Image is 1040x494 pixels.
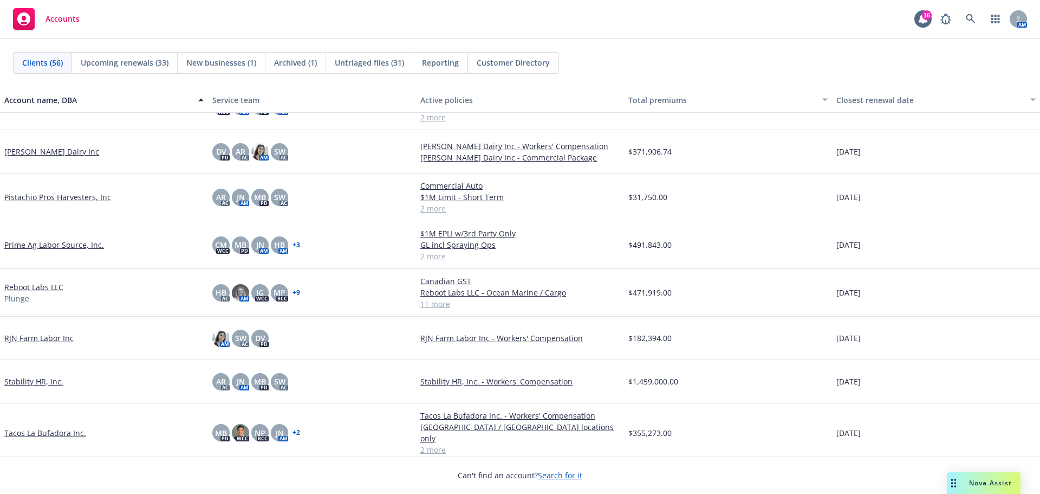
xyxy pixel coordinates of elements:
img: photo [251,143,269,161]
span: $355,273.00 [628,427,672,439]
span: $182,394.00 [628,332,672,344]
span: [DATE] [836,191,861,203]
span: JN [276,427,284,439]
a: Canadian GST [420,275,620,287]
a: 11 more [420,298,620,310]
a: Tacos La Bufadora Inc. - Workers' Compensation [420,410,620,421]
button: Total premiums [624,87,832,113]
span: DV [216,146,226,157]
span: AR [216,376,226,387]
span: Untriaged files (31) [335,57,404,68]
span: DV [255,332,265,344]
div: Service team [212,94,412,106]
span: [DATE] [836,332,861,344]
span: SW [235,332,246,344]
span: SW [274,146,285,157]
a: 2 more [420,203,620,214]
div: Drag to move [947,472,960,494]
span: [DATE] [836,427,861,439]
span: JN [237,376,245,387]
a: + 9 [292,290,300,296]
a: 2 more [420,112,620,123]
a: Search [960,8,981,30]
a: RJN Farm Labor Inc - Workers' Compensation [420,332,620,344]
span: $31,750.00 [628,191,667,203]
a: GL incl Spraying Ops [420,239,620,251]
span: JN [256,239,264,251]
span: [DATE] [836,239,861,251]
span: MB [215,427,227,439]
a: Stability HR, Inc. [4,376,63,387]
span: Can't find an account? [458,470,582,481]
button: Closest renewal date [832,87,1040,113]
a: Report a Bug [935,8,957,30]
a: Tacos La Bufadora Inc. [4,427,86,439]
span: MB [254,376,266,387]
span: SW [274,376,285,387]
button: Nova Assist [947,472,1020,494]
span: AR [236,146,245,157]
a: Prime Ag Labor Source, Inc. [4,239,104,251]
span: JN [237,191,245,203]
a: [GEOGRAPHIC_DATA] / [GEOGRAPHIC_DATA] locations only [420,421,620,444]
span: [DATE] [836,287,861,298]
span: Archived (1) [274,57,317,68]
a: RJN Farm Labor Inc [4,332,74,344]
button: Active policies [416,87,624,113]
a: 2 more [420,251,620,262]
a: + 3 [292,242,300,248]
span: [DATE] [836,376,861,387]
div: Total premiums [628,94,816,106]
a: [PERSON_NAME] Dairy Inc [4,146,99,157]
div: Closest renewal date [836,94,1024,106]
span: HB [274,239,285,251]
a: Search for it [538,470,582,480]
span: Customer Directory [477,57,550,68]
span: Plunge [4,293,29,304]
span: Upcoming renewals (33) [81,57,168,68]
span: $1,459,000.00 [628,376,678,387]
span: SW [274,191,285,203]
a: $1M EPLI w/3rd Party Only [420,228,620,239]
span: MP [274,287,285,298]
span: New businesses (1) [186,57,256,68]
img: photo [232,424,249,441]
span: Clients (56) [22,57,63,68]
span: $491,843.00 [628,239,672,251]
span: Accounts [45,15,80,23]
img: photo [212,330,230,347]
span: Reporting [422,57,459,68]
span: AR [216,191,226,203]
div: Account name, DBA [4,94,192,106]
span: HB [216,287,226,298]
div: 16 [922,9,932,18]
img: photo [232,284,249,301]
a: + 2 [292,429,300,436]
a: Pistachio Pros Harvesters, Inc [4,191,111,203]
span: MB [254,191,266,203]
span: $471,919.00 [628,287,672,298]
a: Reboot Labs LLC [4,281,63,293]
a: Commercial Auto [420,180,620,191]
span: Nova Assist [969,478,1012,487]
span: JG [256,287,264,298]
span: NP [255,427,265,439]
span: [DATE] [836,146,861,157]
a: $1M Limit - Short Term [420,191,620,203]
a: 2 more [420,444,620,455]
a: Stability HR, Inc. - Workers' Compensation [420,376,620,387]
a: [PERSON_NAME] Dairy Inc - Workers' Compensation [420,140,620,152]
a: Reboot Labs LLC - Ocean Marine / Cargo [420,287,620,298]
span: $371,906.74 [628,146,672,157]
button: Service team [208,87,416,113]
span: CM [215,239,227,251]
div: Active policies [420,94,620,106]
span: MB [235,239,246,251]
